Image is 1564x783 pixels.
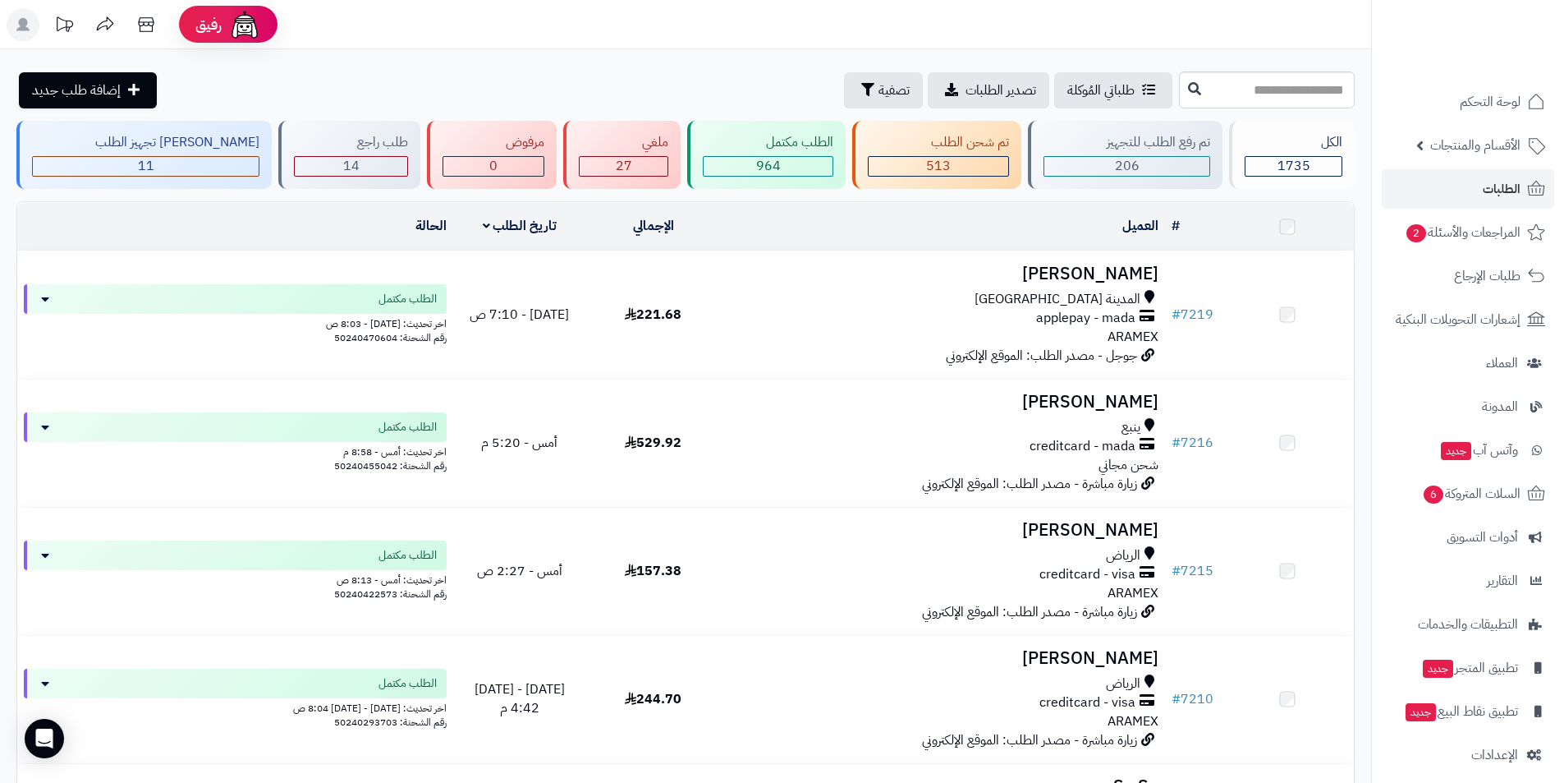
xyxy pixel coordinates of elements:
span: 206 [1115,156,1140,176]
a: مرفوض 0 [424,121,560,189]
a: السلات المتروكة6 [1382,474,1554,514]
span: تطبيق نقاط البيع [1404,700,1518,723]
span: تصفية [878,81,910,100]
div: 27 [580,157,667,176]
span: الطلب مكتمل [378,675,437,692]
a: #7219 [1172,305,1213,325]
div: الطلب مكتمل [703,133,833,152]
a: #7210 [1172,689,1213,709]
div: تم شحن الطلب [868,133,1009,152]
a: #7215 [1172,561,1213,581]
span: المدونة [1482,395,1518,418]
span: رقم الشحنة: 50240455042 [334,458,447,473]
span: ARAMEX [1108,583,1158,603]
h3: [PERSON_NAME] [727,521,1158,540]
a: ملغي 27 [560,121,684,189]
div: Open Intercom Messenger [25,719,64,758]
div: طلب راجع [294,133,408,152]
a: تحديثات المنصة [44,8,85,45]
span: السلات المتروكة [1422,482,1520,505]
a: التقارير [1382,561,1554,601]
span: 529.92 [625,433,681,453]
span: المراجعات والأسئلة [1405,221,1520,244]
span: جديد [1406,703,1436,721]
a: التطبيقات والخدمات [1382,605,1554,644]
span: إضافة طلب جديد [32,81,121,100]
span: رفيق [195,15,222,35]
a: تصدير الطلبات [928,72,1049,108]
span: زيارة مباشرة - مصدر الطلب: الموقع الإلكتروني [922,474,1137,494]
button: تصفية [844,72,923,108]
span: 513 [926,156,951,176]
span: العملاء [1486,352,1518,375]
span: الطلبات [1483,177,1520,200]
span: جديد [1441,442,1471,460]
span: 14 [343,156,360,176]
a: تم رفع الطلب للتجهيز 206 [1025,121,1226,189]
a: الحالة [415,216,447,236]
span: 2 [1406,224,1426,242]
a: وآتس آبجديد [1382,431,1554,470]
span: الإعدادات [1471,744,1518,767]
span: # [1172,305,1181,325]
a: طلباتي المُوكلة [1054,72,1172,108]
span: 1735 [1277,156,1310,176]
div: 0 [443,157,544,176]
a: إضافة طلب جديد [19,72,157,108]
span: # [1172,561,1181,581]
span: طلبات الإرجاع [1454,265,1520,288]
span: ينبع [1121,418,1140,437]
a: المراجعات والأسئلة2 [1382,213,1554,252]
div: 964 [704,157,832,176]
span: creditcard - mada [1030,437,1135,456]
div: الكل [1245,133,1342,152]
a: الطلب مكتمل 964 [684,121,849,189]
div: اخر تحديث: أمس - 8:58 م [24,442,447,459]
a: تطبيق نقاط البيعجديد [1382,692,1554,731]
span: الأقسام والمنتجات [1430,134,1520,157]
a: العملاء [1382,343,1554,383]
img: logo-2.png [1452,46,1548,81]
a: طلب راجع 14 [275,121,424,189]
span: تطبيق المتجر [1421,656,1518,679]
div: 11 [33,157,259,176]
span: # [1172,433,1181,453]
div: اخر تحديث: أمس - 8:13 ص [24,570,447,587]
span: جوجل - مصدر الطلب: الموقع الإلكتروني [946,346,1137,366]
a: الكل1735 [1226,121,1358,189]
div: 206 [1044,157,1209,176]
a: تطبيق المتجرجديد [1382,648,1554,688]
span: الطلب مكتمل [378,419,437,435]
h3: [PERSON_NAME] [727,265,1158,283]
a: لوحة التحكم [1382,82,1554,122]
a: أدوات التسويق [1382,518,1554,557]
span: الرياض [1106,675,1140,693]
span: # [1172,689,1181,709]
span: التطبيقات والخدمات [1418,613,1518,636]
span: 964 [756,156,781,176]
span: وآتس آب [1439,439,1518,462]
h3: [PERSON_NAME] [727,393,1158,412]
a: طلبات الإرجاع [1382,256,1554,296]
span: شحن مجاني [1098,455,1158,475]
a: إشعارات التحويلات البنكية [1382,300,1554,339]
span: رقم الشحنة: 50240293703 [334,715,447,730]
a: المدونة [1382,387,1554,426]
span: 6 [1424,486,1443,504]
img: ai-face.png [228,8,261,41]
a: تم شحن الطلب 513 [849,121,1025,189]
a: العميل [1122,216,1158,236]
span: الطلب مكتمل [378,291,437,307]
span: أمس - 5:20 م [481,433,557,453]
span: ARAMEX [1108,327,1158,347]
span: creditcard - visa [1039,693,1135,712]
span: creditcard - visa [1039,565,1135,584]
span: 221.68 [625,305,681,325]
a: الإجمالي [633,216,674,236]
span: رقم الشحنة: 50240422573 [334,587,447,601]
span: جديد [1423,660,1453,678]
div: مرفوض [443,133,544,152]
div: تم رفع الطلب للتجهيز [1043,133,1210,152]
a: تاريخ الطلب [483,216,557,236]
span: تصدير الطلبات [965,81,1036,100]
